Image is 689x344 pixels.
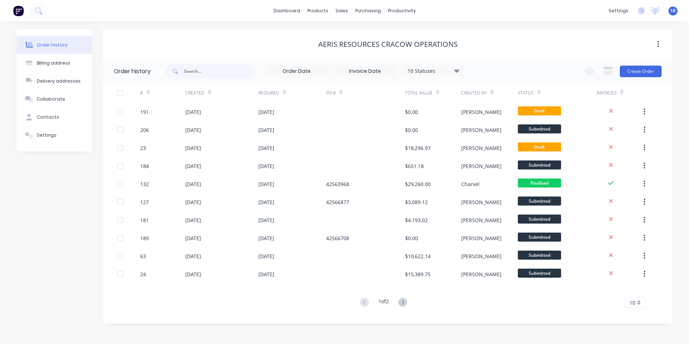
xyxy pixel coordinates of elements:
[258,162,274,170] div: [DATE]
[258,252,274,260] div: [DATE]
[266,66,327,77] input: Order Date
[17,36,92,54] button: Order history
[258,83,326,103] div: Required
[518,142,561,151] span: Draft
[461,198,502,206] div: [PERSON_NAME]
[37,96,65,102] div: Collaborate
[140,162,149,170] div: 184
[185,144,201,152] div: [DATE]
[258,234,274,242] div: [DATE]
[352,5,384,16] div: purchasing
[335,66,395,77] input: Invoice Date
[185,162,201,170] div: [DATE]
[304,5,332,16] div: products
[140,180,149,188] div: 132
[405,252,431,260] div: $10,622.14
[597,90,617,96] div: Invoiced
[405,216,428,224] div: $4,193.02
[378,297,389,308] div: 1 of 2
[326,198,349,206] div: 42566877
[620,66,662,77] button: Create Order
[185,83,258,103] div: Created
[140,216,149,224] div: 181
[461,252,502,260] div: [PERSON_NAME]
[140,144,146,152] div: 23
[37,60,70,66] div: Billing address
[140,270,146,278] div: 24
[332,5,352,16] div: sales
[518,269,561,278] span: Submitted
[461,180,480,188] div: Charvel
[17,90,92,108] button: Collaborate
[140,90,143,96] div: #
[461,126,502,134] div: [PERSON_NAME]
[405,90,432,96] div: Total Value
[258,216,274,224] div: [DATE]
[13,5,24,16] img: Factory
[461,83,517,103] div: Created By
[405,270,431,278] div: $15,389.75
[140,252,146,260] div: 63
[37,114,59,120] div: Contacts
[37,78,81,84] div: Delivery addresses
[518,251,561,260] span: Submitted
[326,180,349,188] div: 42563968
[258,108,274,116] div: [DATE]
[258,90,279,96] div: Required
[318,40,458,49] div: Aeris Resources Cracow Operations
[518,233,561,242] span: Submitted
[461,234,502,242] div: [PERSON_NAME]
[518,197,561,206] span: Submitted
[518,160,561,169] span: Submitted
[140,198,149,206] div: 127
[185,234,201,242] div: [DATE]
[405,198,428,206] div: $3,089.12
[518,178,561,188] span: Finalised
[326,90,336,96] div: PO #
[405,126,418,134] div: $0.00
[185,90,204,96] div: Created
[185,126,201,134] div: [DATE]
[597,83,642,103] div: Invoiced
[405,108,418,116] div: $0.00
[461,144,502,152] div: [PERSON_NAME]
[326,234,349,242] div: 42566708
[17,108,92,126] button: Contacts
[114,67,151,76] div: Order history
[405,180,431,188] div: $29,260.00
[518,124,561,133] span: Submitted
[518,90,534,96] div: Status
[17,72,92,90] button: Delivery addresses
[185,216,201,224] div: [DATE]
[185,252,201,260] div: [DATE]
[140,234,149,242] div: 189
[17,126,92,144] button: Settings
[326,83,405,103] div: PO #
[185,180,201,188] div: [DATE]
[185,270,201,278] div: [DATE]
[461,216,502,224] div: [PERSON_NAME]
[670,8,676,14] span: SB
[405,234,418,242] div: $0.00
[140,126,149,134] div: 206
[140,108,149,116] div: 191
[630,299,635,306] span: 10
[258,180,274,188] div: [DATE]
[405,162,424,170] div: $651.18
[605,5,632,16] div: settings
[518,215,561,224] span: Submitted
[258,144,274,152] div: [DATE]
[461,90,487,96] div: Created By
[461,108,502,116] div: [PERSON_NAME]
[405,144,431,152] div: $18,296.97
[403,67,464,75] div: 10 Statuses
[258,270,274,278] div: [DATE]
[518,83,597,103] div: Status
[17,54,92,72] button: Billing address
[461,270,502,278] div: [PERSON_NAME]
[270,5,304,16] a: dashboard
[37,42,67,48] div: Order history
[518,106,561,115] span: Draft
[140,83,185,103] div: #
[185,198,201,206] div: [DATE]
